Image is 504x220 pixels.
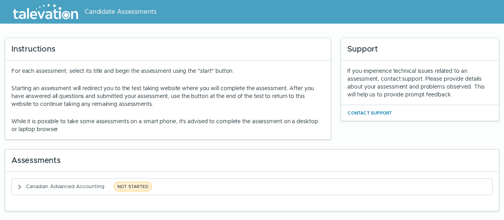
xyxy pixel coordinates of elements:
[9,2,82,22] img: Talevation_Logo_Transparent_white.png
[341,38,499,61] div: Support
[40,6,52,13] span: Help
[11,67,324,133] div: For each assessment, select its title and begin the assessment using the "start" button.
[11,84,324,108] p: Starting an assessment will redirect you to the test taking website where you will complete the a...
[85,7,157,17] span: Candidate Assessments
[347,67,493,98] div: If you experience technical issues related to an assessment, contact support. Please provide deta...
[11,117,324,133] p: While it is possible to take some assessments on a smart phone, it's advised to complete the asse...
[12,179,492,195] button: Canadian Advanced AccountingNOT STARTED
[26,183,104,190] span: Canadian Advanced Accounting
[347,108,392,118] button: Contact Support
[5,38,331,61] div: Instructions
[114,182,152,191] span: NOT STARTED
[5,150,499,172] div: Assessments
